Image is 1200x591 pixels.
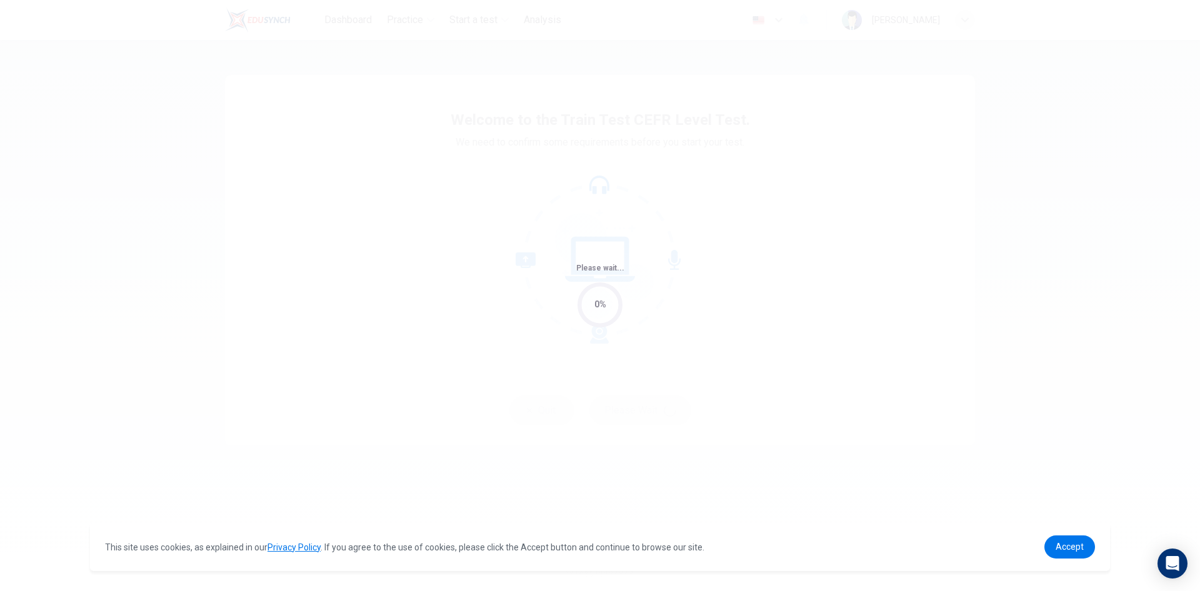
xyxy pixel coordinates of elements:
[267,542,321,552] a: Privacy Policy
[105,542,704,552] span: This site uses cookies, as explained in our . If you agree to the use of cookies, please click th...
[1157,549,1187,579] div: Open Intercom Messenger
[90,523,1110,571] div: cookieconsent
[576,264,624,272] span: Please wait...
[594,297,606,312] div: 0%
[1044,535,1095,559] a: dismiss cookie message
[1056,542,1084,552] span: Accept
